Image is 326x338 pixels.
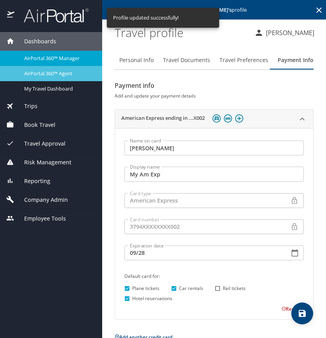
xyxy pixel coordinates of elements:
[264,28,314,37] p: [PERSON_NAME]
[7,8,15,23] img: icon-airportal.png
[14,102,37,110] span: Trips
[115,51,314,69] div: Profile
[132,285,159,292] span: Plane tickets
[179,285,203,292] span: Car rentals
[124,193,291,208] div: American Express
[113,10,179,25] div: Profile updated successfully!
[132,295,172,302] span: Hotel reservations
[14,139,66,148] span: Travel Approval
[124,245,283,260] input: MM/YY
[291,302,313,324] button: save
[224,114,232,123] img: hotel
[121,114,205,124] h2: American Express ending in ...X002
[115,128,313,319] div: American Express ending in ...X002
[14,158,71,167] span: Risk Management
[223,285,246,292] span: Rail tickets
[115,20,248,44] h1: Travel profile
[163,55,210,65] span: Travel Documents
[14,177,50,185] span: Reporting
[235,114,243,123] img: plane
[278,55,314,65] span: Payment Info
[124,272,304,280] h6: Default card for:
[282,306,304,312] button: Remove
[24,55,93,62] span: AirPortal 360™ Manager
[105,7,324,12] p: Editing profile
[14,196,68,204] span: Company Admin
[220,55,268,65] span: Travel Preferences
[115,110,313,128] div: American Express ending in ...X002
[24,70,93,77] span: AirPortal 360™ Agent
[14,121,55,129] span: Book Travel
[213,114,221,123] img: car
[14,214,66,223] span: Employee Tools
[14,37,56,46] span: Dashboards
[115,92,314,100] h6: Add and update your payment details
[115,79,314,92] h2: Payment info
[15,8,89,23] img: airportal-logo.png
[251,26,317,40] button: [PERSON_NAME]
[119,55,154,65] span: Personal Info
[24,85,93,93] span: My Travel Dashboard
[124,167,304,181] input: Ex. My corporate card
